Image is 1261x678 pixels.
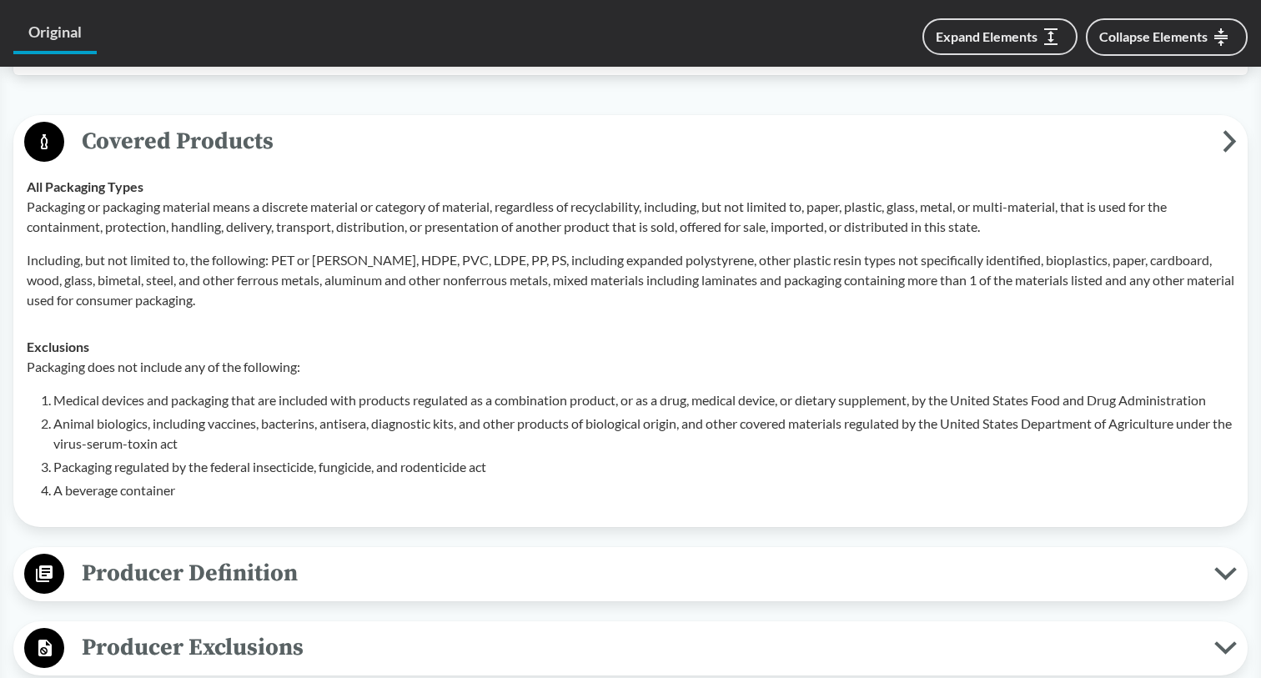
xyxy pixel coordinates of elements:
[53,390,1234,410] li: Medical devices and packaging that are included with products regulated as a combination product,...
[27,250,1234,310] p: Including, but not limited to, the following: PET or [PERSON_NAME], HDPE, PVC, LDPE, PP, PS, incl...
[13,13,97,54] a: Original
[64,123,1223,160] span: Covered Products
[27,178,143,194] strong: All Packaging Types
[19,121,1242,163] button: Covered Products
[64,555,1214,592] span: Producer Definition
[27,197,1234,237] p: Packaging or packaging material means a discrete material or category of material, regardless of ...
[53,480,1234,500] li: A beverage container
[64,629,1214,666] span: Producer Exclusions
[27,357,1234,377] p: Packaging does not include any of the following:
[53,414,1234,454] li: Animal biologics, including vaccines, bacterins, antisera, diagnostic kits, and other products of...
[53,457,1234,477] li: Packaging regulated by the federal insecticide, fungicide, and rodenticide act
[1086,18,1248,56] button: Collapse Elements
[19,627,1242,670] button: Producer Exclusions
[922,18,1078,55] button: Expand Elements
[27,339,89,354] strong: Exclusions
[19,553,1242,595] button: Producer Definition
